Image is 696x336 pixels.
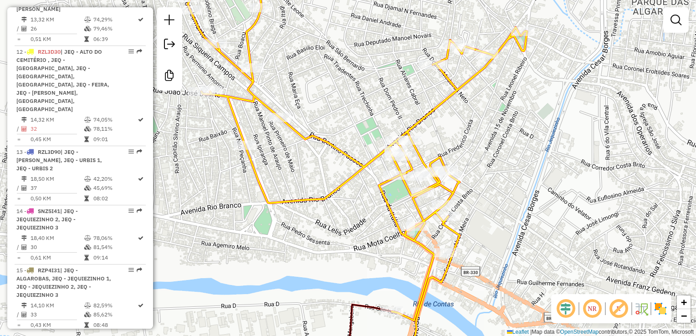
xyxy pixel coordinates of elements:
span: | JEQ - JEQUIEZINHO 2, JEQ - JEQUIEZINHO 3 [16,208,78,231]
td: 30 [30,243,84,252]
i: Rota otimizada [138,235,143,241]
span: | [530,329,532,335]
i: Distância Total [21,303,27,308]
i: Tempo total em rota [84,322,89,328]
i: Tempo total em rota [84,255,89,260]
span: − [681,310,687,321]
i: Distância Total [21,117,27,122]
i: % de utilização da cubagem [84,126,91,132]
td: 37 [30,183,84,193]
td: 33 [30,310,84,319]
span: RZL3D30 [38,48,61,55]
td: 08:48 [93,321,137,330]
i: % de utilização do peso [84,17,91,22]
i: % de utilização do peso [84,176,91,182]
td: 09:14 [93,253,137,262]
td: 74,05% [93,115,137,124]
td: 06:39 [93,35,137,44]
img: Exibir/Ocultar setores [653,301,668,316]
td: 82,59% [93,301,137,310]
i: Rota otimizada [138,17,143,22]
td: 85,62% [93,310,137,319]
span: | JEQ - [PERSON_NAME], JEQ - URBIS 1, JEQ - URBIS 2 [16,148,102,172]
i: Rota otimizada [138,303,143,308]
span: 12 - [16,48,109,112]
td: 81,54% [93,243,137,252]
td: 0,45 KM [30,135,84,144]
td: / [16,243,21,252]
td: / [16,183,21,193]
td: = [16,35,21,44]
td: = [16,253,21,262]
td: 78,11% [93,124,137,133]
td: 18,40 KM [30,234,84,243]
i: % de utilização da cubagem [84,312,91,317]
i: % de utilização da cubagem [84,185,91,191]
i: Rota otimizada [138,117,143,122]
td: 0,61 KM [30,253,84,262]
span: RZP4I31 [38,267,60,274]
span: + [681,296,687,308]
a: Zoom in [677,295,691,309]
td: / [16,310,21,319]
a: Leaflet [507,329,529,335]
i: Total de Atividades [21,312,27,317]
i: Total de Atividades [21,26,27,31]
td: / [16,24,21,33]
td: 0,43 KM [30,321,84,330]
td: = [16,194,21,203]
i: % de utilização do peso [84,117,91,122]
i: Tempo total em rota [84,137,89,142]
i: Rota otimizada [138,176,143,182]
a: OpenStreetMap [560,329,599,335]
em: Rota exportada [137,267,142,273]
i: % de utilização da cubagem [84,244,91,250]
div: Map data © contributors,© 2025 TomTom, Microsoft [505,328,696,336]
td: 78,06% [93,234,137,243]
em: Opções [128,49,134,54]
em: Opções [128,149,134,154]
td: 08:02 [93,194,137,203]
td: 45,69% [93,183,137,193]
span: Ocultar NR [581,298,603,320]
span: | JEQ - ALGAROBAS, JEQ - JEQUIEZINHO 1, JEQ - JEQUIEZINHO 2, JEQ - JEQUIEZINHO 3 [16,267,111,298]
span: | JEQ - ALTO DO CEMITÉRIO , JEQ - [GEOGRAPHIC_DATA], JEQ - [GEOGRAPHIC_DATA], [GEOGRAPHIC_DATA], ... [16,48,109,112]
td: 14,32 KM [30,115,84,124]
i: % de utilização do peso [84,235,91,241]
i: Total de Atividades [21,244,27,250]
em: Rota exportada [137,149,142,154]
i: Distância Total [21,176,27,182]
td: 79,46% [93,24,137,33]
td: 74,29% [93,15,137,24]
a: Exportar sessão [160,35,179,56]
span: RZL3D90 [38,148,61,155]
i: % de utilização do peso [84,303,91,308]
td: = [16,321,21,330]
a: Nova sessão e pesquisa [160,11,179,31]
td: 0,50 KM [30,194,84,203]
td: 13,32 KM [30,15,84,24]
i: Tempo total em rota [84,196,89,201]
em: Rota exportada [137,208,142,214]
td: 0,51 KM [30,35,84,44]
td: 32 [30,124,84,133]
em: Rota exportada [137,49,142,54]
span: Exibir rótulo [608,298,629,320]
a: Criar modelo [160,66,179,87]
td: 09:01 [93,135,137,144]
i: Distância Total [21,17,27,22]
img: Fluxo de ruas [634,301,649,316]
span: Ocultar deslocamento [555,298,577,320]
em: Opções [128,208,134,214]
span: 14 - [16,208,78,231]
td: 42,20% [93,174,137,183]
i: Total de Atividades [21,185,27,191]
td: 18,50 KM [30,174,84,183]
td: / [16,124,21,133]
i: % de utilização da cubagem [84,26,91,31]
span: 13 - [16,148,102,172]
i: Distância Total [21,235,27,241]
i: Total de Atividades [21,126,27,132]
a: Zoom out [677,309,691,323]
span: 15 - [16,267,111,298]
